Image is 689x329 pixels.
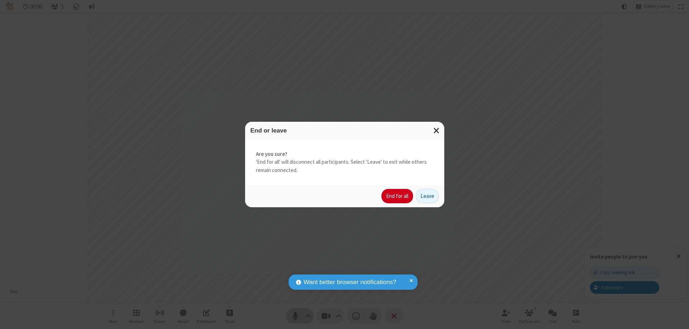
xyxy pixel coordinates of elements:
h3: End or leave [250,127,439,134]
button: Close modal [429,122,444,139]
div: 'End for all' will disconnect all participants. Select 'Leave' to exit while others remain connec... [245,139,444,185]
button: End for all [381,189,413,203]
span: Want better browser notifications? [304,278,396,287]
strong: Are you sure? [256,150,433,158]
button: Leave [416,189,439,203]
